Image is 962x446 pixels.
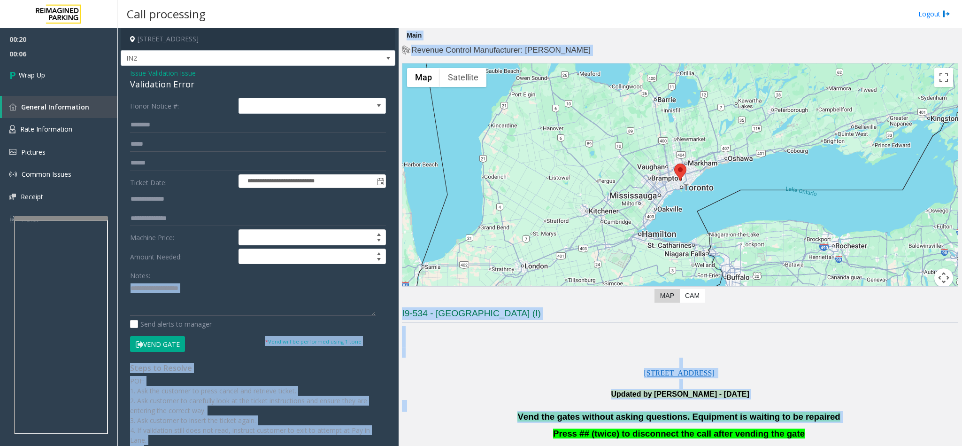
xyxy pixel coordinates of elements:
button: Show street map [407,68,440,87]
a: [STREET_ADDRESS] [644,369,715,377]
small: Vend will be performed using 1 tone [265,338,362,345]
span: - [146,69,196,78]
img: 'icon' [9,125,15,133]
label: Map [654,289,680,303]
button: Vend Gate [130,336,185,352]
span: Rate Information [20,125,72,133]
span: Decrease value [372,257,385,264]
h3: Call processing [122,2,210,25]
span: Toggle popup [375,175,385,188]
button: Show satellite imagery [440,68,486,87]
div: 2200 Yonge Street, Toronto, ON [674,164,686,181]
label: Honor Notice #: [128,98,236,114]
label: Send alerts to manager [130,319,212,329]
span: General Information [21,102,89,111]
h3: I9-534 - [GEOGRAPHIC_DATA] (I) [402,307,958,323]
img: 'icon' [9,103,16,110]
img: 'icon' [9,194,16,200]
h4: [STREET_ADDRESS] [121,28,395,50]
span: Vend the gates without asking questions. Equipment is waiting to be repaired [517,412,840,422]
label: Machine Price: [128,229,236,245]
img: 'icon' [9,149,16,155]
b: Updated by [PERSON_NAME] - [DATE] [611,390,749,398]
span: IN2 [121,51,340,66]
span: Ticket [20,214,38,223]
span: Press ## (twice) to disconnect the call after vending the gate [553,429,805,438]
img: 'icon' [9,171,17,178]
img: 'icon' [9,215,15,223]
h4: Steps to Resolve [130,364,386,373]
span: Pictures [21,148,46,156]
label: Notes: [130,267,150,281]
button: Map camera controls [934,268,953,287]
span: Receipt [21,192,43,201]
div: Main [404,28,424,43]
img: logout [943,9,950,19]
button: Toggle fullscreen view [934,68,953,87]
span: Wrap Up [19,70,45,80]
span: Validation Issue [148,68,196,78]
label: CAM [679,289,705,303]
div: Validation Error [130,78,386,91]
label: Ticket Date: [128,174,236,188]
span: Issue [130,68,146,78]
a: Open this area in Google Maps (opens a new window) [405,286,436,298]
span: Increase value [372,249,385,257]
span: Common Issues [22,170,71,179]
h4: Revenue Control Manufacturer: [PERSON_NAME] [402,45,958,56]
img: Google [405,286,436,298]
a: Logout [918,9,950,19]
label: Amount Needed: [128,249,236,265]
span: Decrease value [372,237,385,245]
a: General Information [2,96,117,118]
span: Increase value [372,230,385,237]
